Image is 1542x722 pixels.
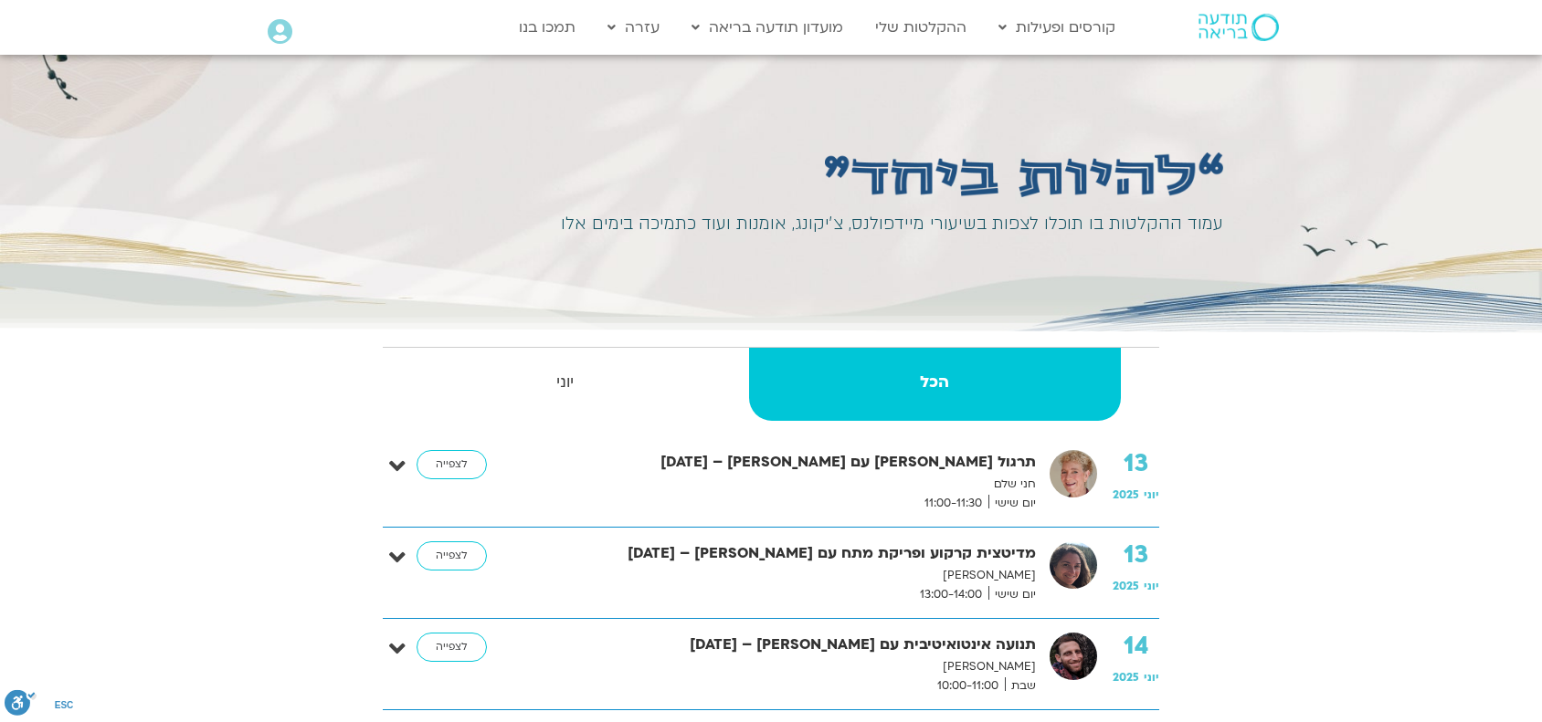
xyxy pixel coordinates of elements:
[417,450,487,479] a: לצפייה
[1113,487,1139,502] span: 2025
[749,369,1122,396] strong: הכל
[1113,579,1139,593] span: 2025
[417,541,487,570] a: לצפייה
[1144,487,1159,502] span: יוני
[556,566,1036,585] p: [PERSON_NAME]
[385,369,745,396] strong: יוני
[1113,670,1139,685] span: 2025
[385,348,745,421] a: יוני
[510,10,585,45] a: תמכו בנו
[1113,633,1159,660] strong: 14
[598,10,669,45] a: עזרה
[556,633,1036,657] strong: תנועה אינטואיטיבית עם [PERSON_NAME] – [DATE]
[1199,14,1279,41] img: תודעה בריאה
[988,585,1036,604] span: יום שישי
[866,10,976,45] a: ההקלטות שלי
[1144,579,1159,593] span: יוני
[914,585,988,604] span: 13:00-14:00
[1005,676,1036,696] span: שבת
[682,10,852,45] a: מועדון תודעה בריאה
[918,494,988,513] span: 11:00-11:30
[988,494,1036,513] span: יום שישי
[545,209,1224,239] div: עמוד ההקלטות בו תוכלו לצפות בשיעורי מיידפולנס, צ׳יקונג, אומנות ועוד כתמיכה בימים אלו​
[556,450,1036,475] strong: תרגול [PERSON_NAME] עם [PERSON_NAME] – [DATE]
[989,10,1125,45] a: קורסים ופעילות
[556,475,1036,494] p: חני שלם
[1144,670,1159,685] span: יוני
[931,676,1005,696] span: 10:00-11:00
[749,348,1122,421] a: הכל
[417,633,487,662] a: לצפייה
[1113,450,1159,477] strong: 13
[556,657,1036,676] p: [PERSON_NAME]
[1113,541,1159,569] strong: 13
[556,541,1036,566] strong: מדיטצית קרקוע ופריקת מתח עם [PERSON_NAME] – [DATE]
